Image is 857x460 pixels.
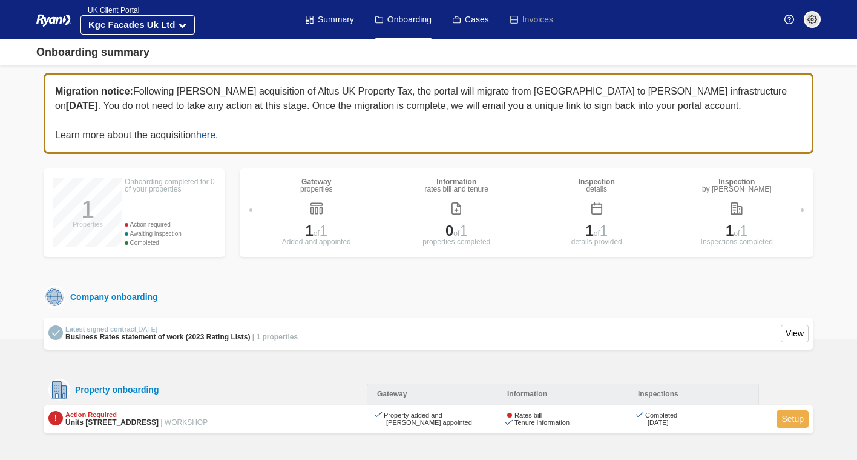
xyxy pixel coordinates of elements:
[249,224,384,238] div: of
[320,222,327,239] span: 1
[702,185,772,193] div: by [PERSON_NAME]
[530,238,664,245] div: details provided
[702,178,772,185] div: Inspection
[530,224,664,238] div: of
[125,220,215,229] div: Action required
[507,419,570,427] div: Tenure information
[638,412,677,427] div: Completed
[670,238,804,245] div: Inspections completed
[136,325,157,333] time: [DATE]
[726,222,734,239] span: 1
[65,291,158,304] div: Company onboarding
[497,384,628,405] div: Information
[390,224,524,238] div: of
[648,419,669,426] time: [DATE]
[445,222,453,239] span: 0
[80,6,139,15] span: UK Client Portal
[80,15,195,35] button: Kgc Facades Uk Ltd
[585,222,593,239] span: 1
[459,222,467,239] span: 1
[70,385,159,395] div: Property onboarding
[44,73,813,154] div: Following [PERSON_NAME] acquisition of Altus UK Property Tax, the portal will migrate from [GEOGR...
[367,384,497,405] div: Gateway
[65,333,250,341] span: Business Rates statement of work (2023 Rating Lists)
[777,410,809,428] a: Setup
[65,411,208,419] div: Action Required
[55,86,133,96] b: Migration notice:
[196,130,215,140] a: here
[300,178,332,185] div: Gateway
[160,418,208,427] span: | WORKSHOP
[249,238,384,245] div: Added and appointed
[376,412,488,427] div: Property added and [PERSON_NAME] appointed
[300,185,332,193] div: properties
[425,178,488,185] div: Information
[600,222,608,239] span: 1
[36,44,149,61] div: Onboarding summary
[807,15,817,24] img: settings
[628,384,759,405] div: Inspections
[579,178,615,185] div: Inspection
[305,222,313,239] span: 1
[125,238,215,247] div: Completed
[125,229,215,238] div: Awaiting inspection
[65,418,159,427] span: Units [STREET_ADDRESS]
[125,178,215,193] div: Onboarding completed for 0 of your properties
[781,325,809,342] a: View
[784,15,794,24] img: Help
[507,412,570,419] div: Rates bill
[670,224,804,238] div: of
[579,185,615,193] div: details
[66,101,98,111] b: [DATE]
[740,222,747,239] span: 1
[65,325,298,333] div: Latest signed contract
[88,19,175,30] strong: Kgc Facades Uk Ltd
[252,333,298,341] span: | 1 properties
[425,185,488,193] div: rates bill and tenure
[390,238,524,245] div: properties completed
